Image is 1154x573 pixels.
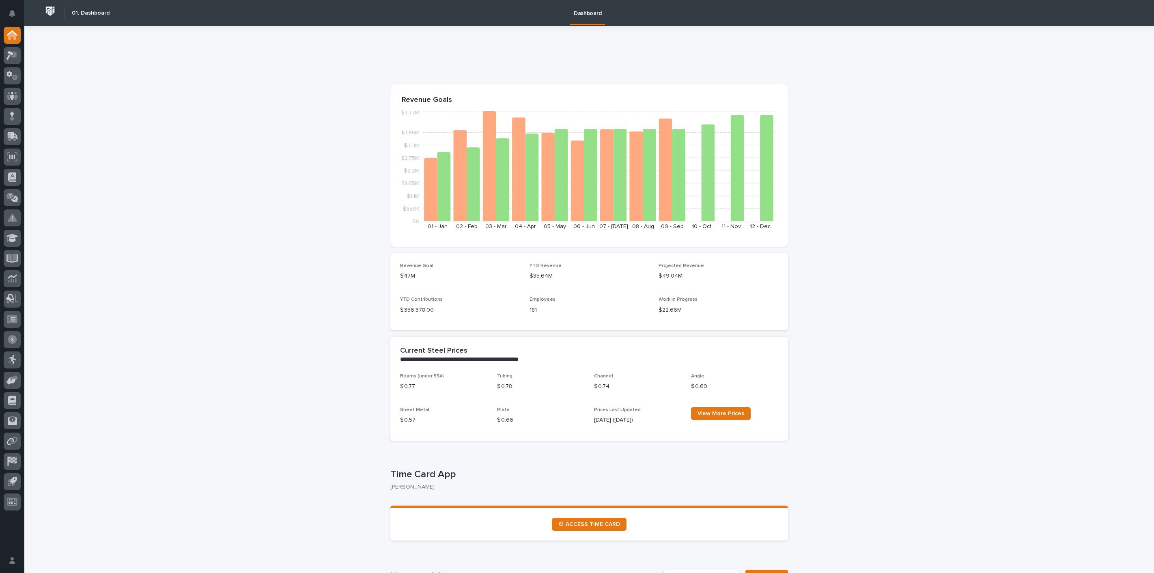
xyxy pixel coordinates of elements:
[530,306,649,315] p: 181
[400,347,467,355] h2: Current Steel Prices
[400,306,520,315] p: $ 356,378.00
[530,272,649,280] p: $35.64M
[456,224,478,229] text: 02 - Feb
[407,194,420,199] tspan: $1.1M
[661,224,684,229] text: 09 - Sep
[599,224,628,229] text: 07 - [DATE]
[691,382,778,391] p: $ 0.69
[659,272,778,280] p: $49.04M
[390,484,782,491] p: [PERSON_NAME]
[402,96,777,105] p: Revenue Goals
[594,374,613,379] span: Channel
[485,224,507,229] text: 03 - Mar
[401,155,420,161] tspan: $2.75M
[72,10,110,17] h2: 01. Dashboard
[404,168,420,174] tspan: $2.2M
[401,181,420,187] tspan: $1.65M
[558,521,620,527] span: ⏲ ACCESS TIME CARD
[632,224,654,229] text: 08 - Aug
[400,297,443,302] span: YTD Contributions
[594,407,641,412] span: Prices Last Updated
[4,5,21,22] button: Notifications
[412,219,420,224] tspan: $0
[750,224,771,229] text: 12 - Dec
[497,407,510,412] span: Plate
[544,224,566,229] text: 05 - May
[594,382,681,391] p: $ 0.74
[691,374,704,379] span: Angle
[698,411,744,416] span: View More Prices
[721,224,741,229] text: 11 - Nov
[552,518,627,531] a: ⏲ ACCESS TIME CARD
[515,224,536,229] text: 04 - Apr
[659,306,778,315] p: $22.66M
[497,374,512,379] span: Tubing
[530,297,555,302] span: Employees
[400,272,520,280] p: $47M
[400,130,420,136] tspan: $3.85M
[10,10,21,23] div: Notifications
[497,416,584,424] p: $ 0.66
[400,110,420,116] tspan: $4.77M
[497,382,584,391] p: $ 0.78
[400,374,444,379] span: Beams (under 55#)
[691,407,751,420] a: View More Prices
[594,416,681,424] p: [DATE] ([DATE])
[390,469,785,480] p: Time Card App
[659,263,704,268] span: Projected Revenue
[530,263,562,268] span: YTD Revenue
[428,224,448,229] text: 01 - Jan
[659,297,698,302] span: Work in Progress
[400,416,487,424] p: $ 0.57
[400,263,433,268] span: Revenue Goal
[400,382,487,391] p: $ 0.77
[43,4,58,19] img: Workspace Logo
[403,206,420,212] tspan: $550K
[404,143,420,149] tspan: $3.3M
[692,224,711,229] text: 10 - Oct
[573,224,595,229] text: 06 - Jun
[400,407,429,412] span: Sheet Metal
